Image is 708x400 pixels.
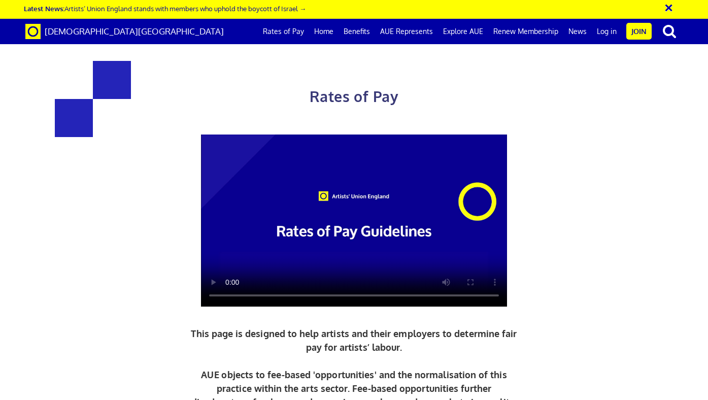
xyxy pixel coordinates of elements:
[339,19,375,44] a: Benefits
[438,19,488,44] a: Explore AUE
[310,87,398,106] span: Rates of Pay
[375,19,438,44] a: AUE Represents
[626,23,652,40] a: Join
[24,4,306,13] a: Latest News:Artists’ Union England stands with members who uphold the boycott of Israel →
[45,26,224,37] span: [DEMOGRAPHIC_DATA][GEOGRAPHIC_DATA]
[488,19,563,44] a: Renew Membership
[654,20,685,42] button: search
[18,19,231,44] a: Brand [DEMOGRAPHIC_DATA][GEOGRAPHIC_DATA]
[309,19,339,44] a: Home
[563,19,592,44] a: News
[258,19,309,44] a: Rates of Pay
[24,4,64,13] strong: Latest News:
[592,19,622,44] a: Log in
